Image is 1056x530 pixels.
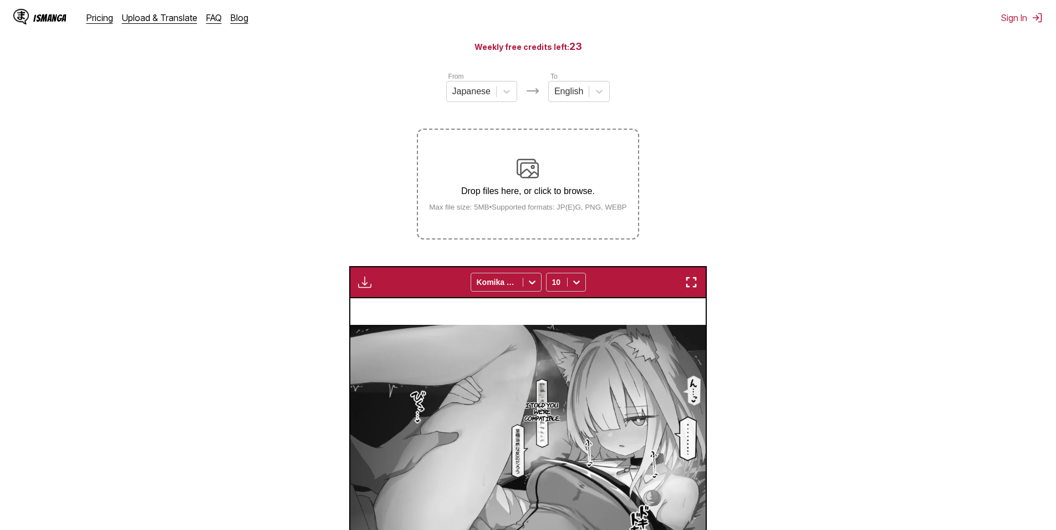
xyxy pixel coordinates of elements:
img: IsManga Logo [13,9,29,24]
img: Sign out [1032,12,1043,23]
div: IsManga [33,13,67,23]
h3: Weekly free credits left: [27,39,1029,53]
a: FAQ [206,12,222,23]
a: Blog [231,12,248,23]
img: Languages icon [526,84,539,98]
img: Download translated images [358,276,371,289]
small: Max file size: 5MB • Supported formats: JP(E)G, PNG, WEBP [420,203,636,211]
span: 23 [569,40,582,52]
p: Drop files here, or click to browse. [420,186,636,196]
a: Upload & Translate [122,12,197,23]
button: Sign In [1001,12,1043,23]
label: From [448,73,464,80]
p: I told you we're compatible. [522,399,562,424]
a: Pricing [86,12,113,23]
a: IsManga LogoIsManga [13,9,86,27]
img: Enter fullscreen [685,276,698,289]
label: To [550,73,558,80]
